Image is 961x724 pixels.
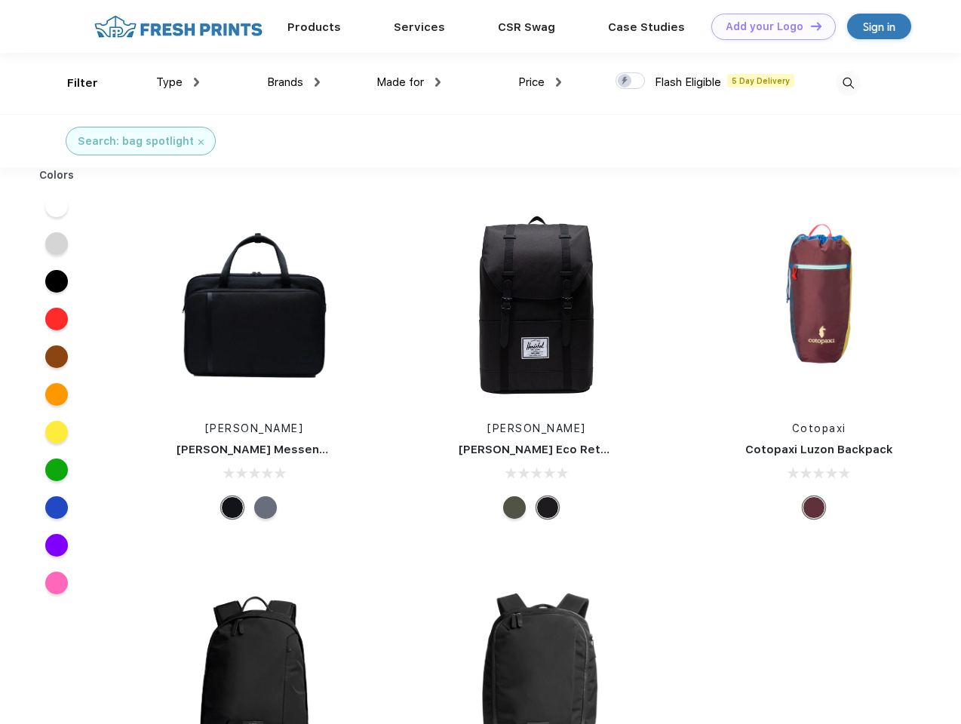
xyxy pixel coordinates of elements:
span: Brands [267,75,303,89]
div: Sign in [863,18,895,35]
div: Raven Crosshatch [254,496,277,519]
div: Colors [28,167,86,183]
a: [PERSON_NAME] [487,422,586,434]
img: fo%20logo%202.webp [90,14,267,40]
div: Black [536,496,559,519]
img: dropdown.png [435,78,441,87]
span: Made for [376,75,424,89]
a: Cotopaxi Luzon Backpack [745,443,893,456]
img: dropdown.png [194,78,199,87]
img: dropdown.png [315,78,320,87]
a: Sign in [847,14,911,39]
span: 5 Day Delivery [727,74,794,87]
img: dropdown.png [556,78,561,87]
div: Add your Logo [726,20,803,33]
span: Flash Eligible [655,75,721,89]
a: [PERSON_NAME] Messenger [177,443,339,456]
img: desktop_search.svg [836,71,861,96]
span: Price [518,75,545,89]
a: [PERSON_NAME] [205,422,304,434]
span: Type [156,75,183,89]
div: Surprise [803,496,825,519]
div: Forest [503,496,526,519]
div: Filter [67,75,98,92]
a: [PERSON_NAME] Eco Retreat 15" Computer Backpack [459,443,767,456]
a: Cotopaxi [792,422,846,434]
img: filter_cancel.svg [198,140,204,145]
img: func=resize&h=266 [719,205,920,406]
div: Search: bag spotlight [78,133,194,149]
img: func=resize&h=266 [436,205,637,406]
div: Black [221,496,244,519]
a: Products [287,20,341,34]
img: DT [811,22,821,30]
img: func=resize&h=266 [154,205,355,406]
